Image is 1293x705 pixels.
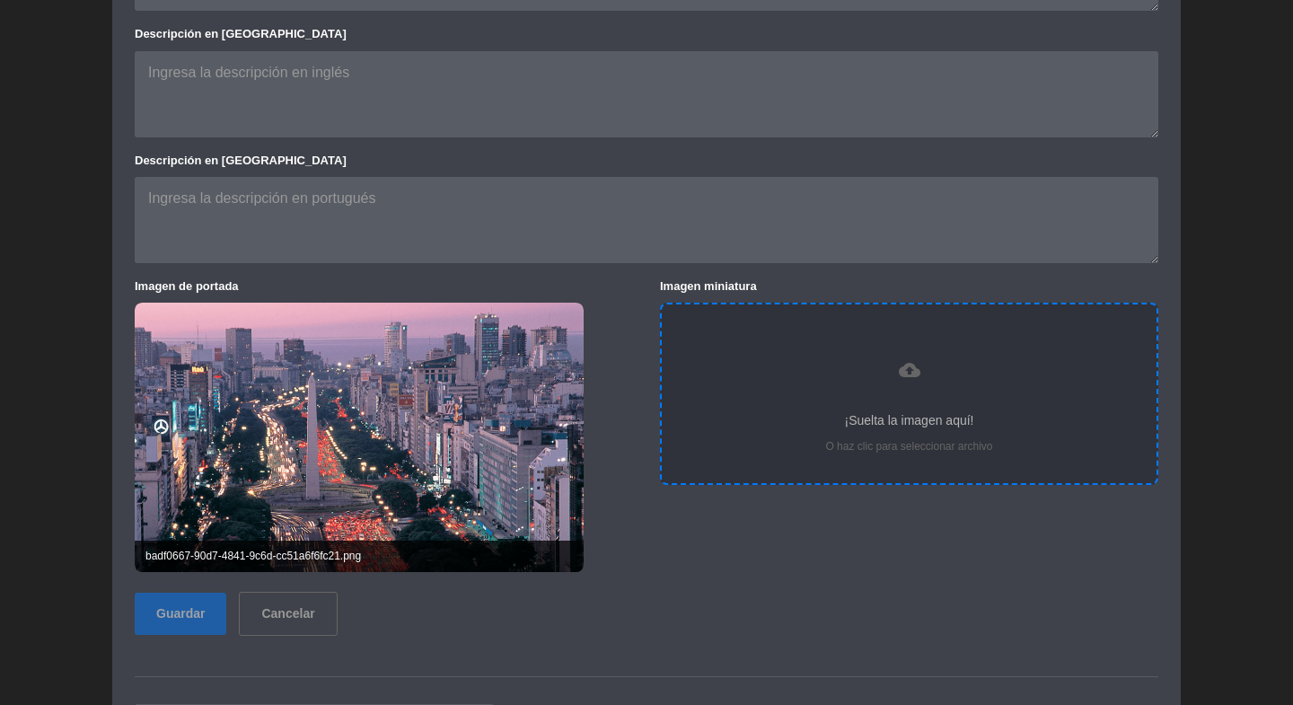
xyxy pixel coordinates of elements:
[680,410,1139,431] div: ¡Suelta la imagen aquí!
[135,24,1158,43] label: Descripción en [GEOGRAPHIC_DATA]
[660,277,1158,295] label: Imagen miniatura
[135,277,633,295] label: Imagen de portada
[145,548,573,566] div: badf0667-90d7-4841-9c6d-cc51a6f6fc21.png
[899,359,920,381] i: cloud_upload
[680,438,1139,456] div: O haz clic para seleccionar archivo
[239,592,337,636] button: Cancelar
[135,151,1158,170] label: Descripción en [GEOGRAPHIC_DATA]
[135,593,226,635] button: Guardar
